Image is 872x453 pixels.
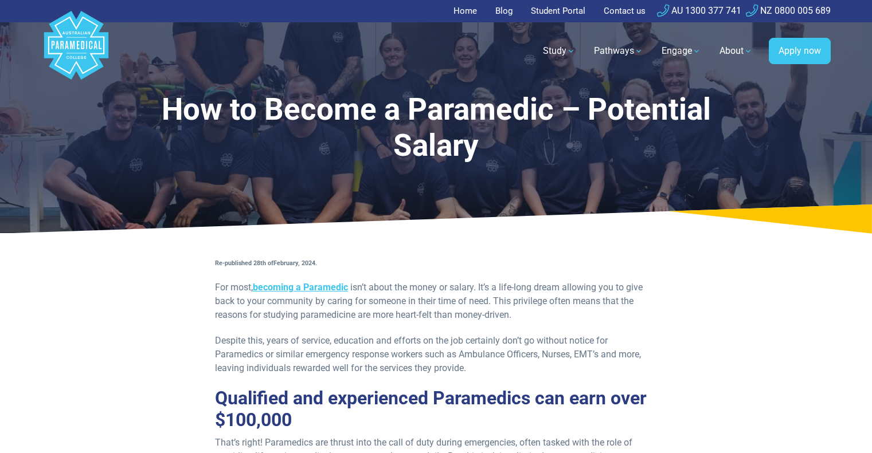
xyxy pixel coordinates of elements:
[215,334,658,375] p: Despite this, years of service, education and efforts on the job certainly don’t go without notic...
[215,259,317,267] strong: Re-published 28th of , 2024.
[769,38,831,64] a: Apply now
[215,387,658,431] h2: Qualified and experienced Paramedics can earn over $100,000
[746,5,831,16] a: NZ 0800 005 689
[657,5,741,16] a: AU 1300 377 741
[587,35,650,67] a: Pathways
[215,281,658,322] p: For most, isn’t about the money or salary. It’s a life-long dream allowing you to give back to yo...
[253,282,348,293] a: becoming a Paramedic
[713,35,760,67] a: About
[655,35,708,67] a: Engage
[140,92,732,164] h1: How to Become a Paramedic – Potential Salary
[536,35,582,67] a: Study
[273,259,298,267] b: February
[42,22,111,80] a: Australian Paramedical College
